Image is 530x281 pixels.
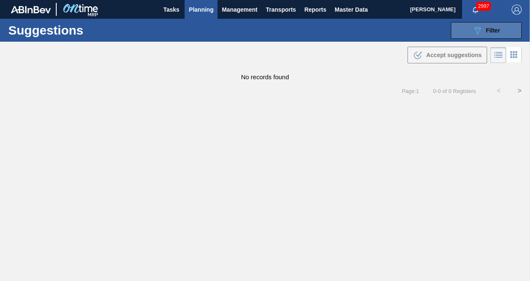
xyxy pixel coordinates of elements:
[486,27,500,34] span: Filter
[490,47,506,63] div: List Vision
[432,88,476,94] span: 0 - 0 of 0 Registers
[506,47,522,63] div: Card Vision
[335,5,367,15] span: Master Data
[462,4,489,15] button: Notifications
[266,5,296,15] span: Transports
[162,5,180,15] span: Tasks
[189,5,213,15] span: Planning
[402,88,419,94] span: Page : 1
[11,6,51,13] img: TNhmsLtSVTkK8tSr43FrP2fwEKptu5GPRR3wAAAABJRU5ErkJggg==
[512,5,522,15] img: Logout
[407,47,487,63] button: Accept suggestions
[222,5,257,15] span: Management
[8,25,156,35] h1: Suggestions
[304,5,326,15] span: Reports
[488,80,509,101] button: <
[476,2,491,11] span: 2997
[509,80,530,101] button: >
[451,22,522,39] button: Filter
[426,52,482,58] span: Accept suggestions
